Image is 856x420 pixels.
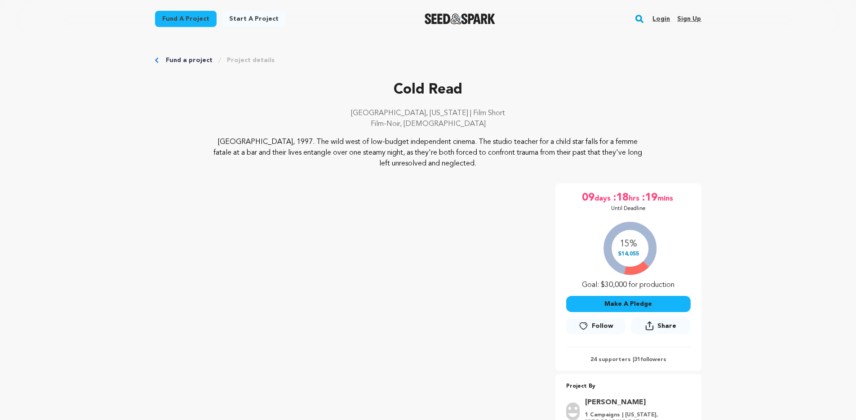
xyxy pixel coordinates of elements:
a: Start a project [222,11,286,27]
span: Share [657,322,676,331]
span: 09 [582,191,594,205]
p: Project By [566,381,691,392]
p: 24 supporters | followers [566,356,691,363]
a: Seed&Spark Homepage [425,13,495,24]
a: Fund a project [166,56,213,65]
span: Follow [592,322,613,331]
a: Project details [227,56,275,65]
a: Sign up [677,12,701,26]
span: :18 [612,191,629,205]
p: Cold Read [155,79,701,101]
img: Seed&Spark Logo Dark Mode [425,13,495,24]
p: Film-Noir, [DEMOGRAPHIC_DATA] [155,119,701,130]
a: Follow [566,318,625,334]
span: mins [657,191,675,205]
span: Share [631,317,690,338]
span: days [594,191,612,205]
span: 31 [634,357,640,362]
a: Goto Hayley Bensmiller profile [585,397,685,408]
span: :19 [641,191,657,205]
a: Login [652,12,670,26]
a: Fund a project [155,11,217,27]
span: hrs [629,191,641,205]
p: Until Deadline [611,205,646,212]
div: Breadcrumb [155,56,701,65]
p: [GEOGRAPHIC_DATA], 1997. The wild west of low-budget independent cinema. The studio teacher for a... [209,137,647,169]
p: [GEOGRAPHIC_DATA], [US_STATE] | Film Short [155,108,701,119]
button: Make A Pledge [566,296,691,312]
button: Share [631,317,690,334]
